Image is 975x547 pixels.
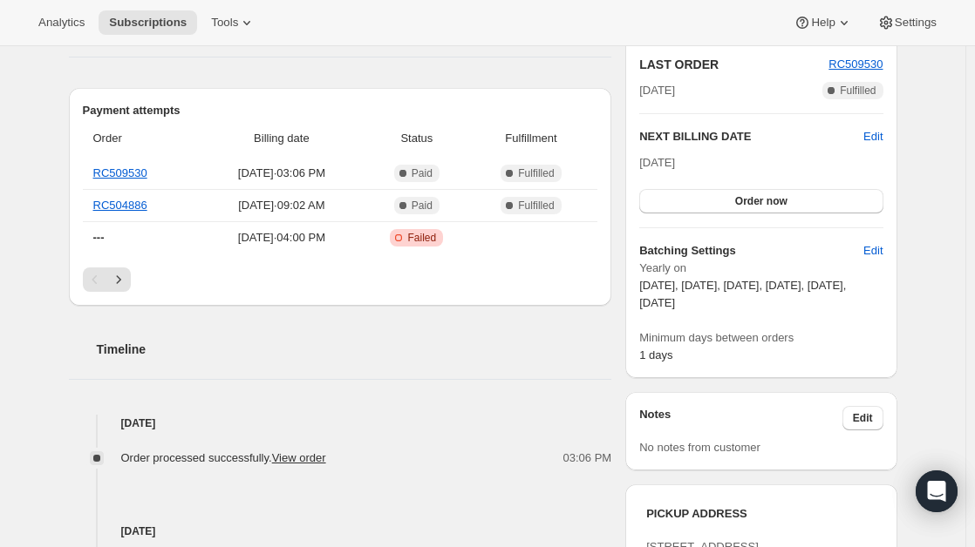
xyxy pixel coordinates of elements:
span: Paid [412,166,433,180]
h6: Batching Settings [639,242,863,260]
h2: NEXT BILLING DATE [639,128,863,145]
span: Settings [895,16,937,30]
button: Edit [853,237,893,265]
span: Order now [735,194,787,208]
span: Tools [211,16,238,30]
button: Help [783,10,862,35]
h2: Timeline [97,341,612,358]
span: --- [93,231,105,244]
span: Fulfilled [518,166,554,180]
span: Yearly on [639,260,883,277]
span: Edit [863,242,883,260]
span: Help [811,16,835,30]
h2: Payment attempts [83,102,598,119]
h4: [DATE] [69,415,612,432]
span: Fulfilled [840,84,876,98]
span: Fulfillment [475,130,587,147]
span: Analytics [38,16,85,30]
button: Subscriptions [99,10,197,35]
button: Tools [201,10,266,35]
span: Paid [412,199,433,213]
div: Open Intercom Messenger [916,470,958,512]
button: Next [106,267,131,292]
nav: Pagination [83,267,598,292]
span: 1 days [639,348,672,361]
span: Billing date [205,130,358,147]
span: [DATE] [639,82,675,99]
span: [DATE] [639,156,675,169]
h4: [DATE] [69,523,612,540]
span: [DATE] · 03:06 PM [205,165,358,182]
span: [DATE] · 09:02 AM [205,197,358,214]
span: Subscriptions [109,16,187,30]
button: RC509530 [828,56,883,73]
span: No notes from customer [639,441,760,454]
button: Settings [867,10,947,35]
h3: Notes [639,406,842,430]
button: Edit [863,128,883,145]
a: RC509530 [93,166,147,179]
span: Minimum days between orders [639,329,883,347]
h3: PICKUP ADDRESS [646,505,876,523]
span: [DATE], [DATE], [DATE], [DATE], [DATE], [DATE] [639,279,846,309]
a: RC509530 [828,57,883,71]
h2: LAST ORDER [639,56,828,73]
span: [DATE] · 04:00 PM [205,229,358,246]
th: Order [83,119,200,158]
button: Analytics [28,10,95,35]
a: View order [272,451,326,464]
span: 03:06 PM [563,449,612,467]
span: Failed [407,231,436,245]
span: Status [369,130,465,147]
span: Order processed successfully. [121,451,326,464]
span: Fulfilled [518,199,554,213]
span: Edit [853,411,873,425]
button: Order now [639,189,883,213]
a: RC504886 [93,199,147,212]
button: Edit [842,406,883,430]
